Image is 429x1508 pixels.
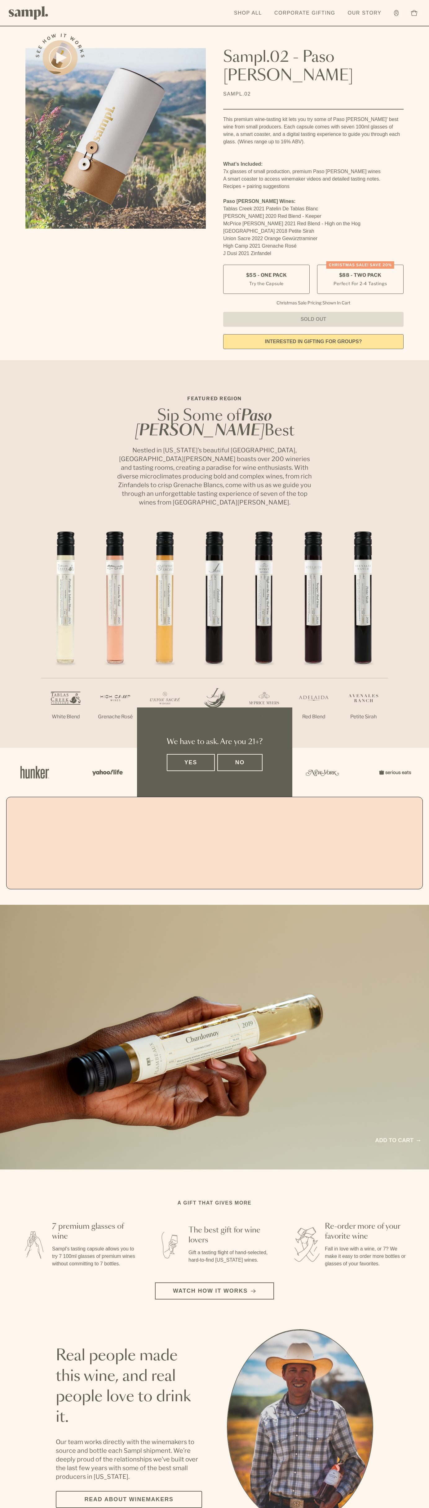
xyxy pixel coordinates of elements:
a: Corporate Gifting [271,6,338,20]
button: Yes [167,754,215,771]
a: Shop All [231,6,265,20]
p: Orange Gewürztraminer [140,713,190,728]
small: Try the Capsule [249,280,284,287]
span: $55 - One Pack [246,272,287,279]
span: $88 - Two Pack [339,272,382,279]
img: Sampl.02 - Paso Robles [25,48,206,229]
img: Sampl logo [9,6,48,20]
p: Zinfandel [190,713,239,720]
button: Sold Out [223,312,404,327]
li: 3 / 7 [140,527,190,748]
li: 2 / 7 [91,527,140,740]
li: 1 / 7 [41,527,91,740]
a: interested in gifting for groups? [223,334,404,349]
li: 7 / 7 [338,527,388,740]
p: Petite Sirah [338,713,388,720]
li: 4 / 7 [190,527,239,740]
button: No [217,754,262,771]
li: 6 / 7 [289,527,338,740]
button: See how it works [43,40,77,75]
small: Perfect For 2-4 Tastings [334,280,387,287]
li: 5 / 7 [239,527,289,740]
p: White Blend [41,713,91,720]
div: CHRISTMAS SALE! Save 20% [326,261,394,269]
a: Our Story [345,6,385,20]
p: Red Blend [239,713,289,720]
p: Red Blend [289,713,338,720]
a: Add to cart [375,1136,420,1145]
p: Grenache Rosé [91,713,140,720]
